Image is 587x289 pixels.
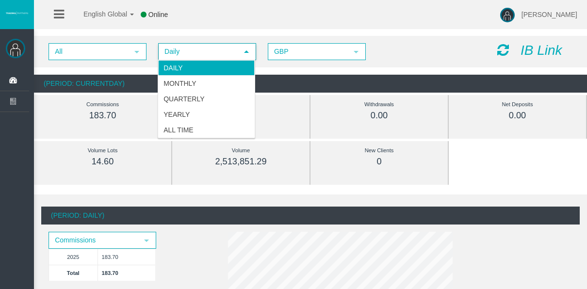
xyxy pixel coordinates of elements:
[471,110,564,121] div: 0.00
[98,249,155,265] td: 183.70
[194,145,288,156] div: Volume
[56,99,149,110] div: Commissions
[143,237,150,244] span: select
[332,110,426,121] div: 0.00
[98,265,155,281] td: 183.70
[56,145,149,156] div: Volume Lots
[332,156,426,167] div: 0
[158,107,255,122] li: Yearly
[521,43,562,58] i: IB Link
[158,76,255,91] li: Monthly
[158,91,255,107] li: Quarterly
[148,11,168,18] span: Online
[352,48,360,56] span: select
[500,8,515,22] img: user-image
[41,207,580,225] div: (Period: Daily)
[158,122,255,138] li: All Time
[471,99,564,110] div: Net Deposits
[133,48,141,56] span: select
[243,48,250,56] span: select
[56,110,149,121] div: 183.70
[34,75,587,93] div: (Period: CurrentDay)
[194,156,288,167] div: 2,513,851.29
[5,11,29,15] img: logo.svg
[497,43,509,57] i: Reload Dashboard
[71,10,127,18] span: English Global
[56,156,149,167] div: 14.60
[269,44,347,59] span: GBP
[159,44,238,59] span: Daily
[49,249,98,265] td: 2025
[49,265,98,281] td: Total
[49,44,128,59] span: All
[522,11,577,18] span: [PERSON_NAME]
[49,233,138,248] span: Commissions
[332,99,426,110] div: Withdrawals
[332,145,426,156] div: New Clients
[158,60,255,76] li: Daily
